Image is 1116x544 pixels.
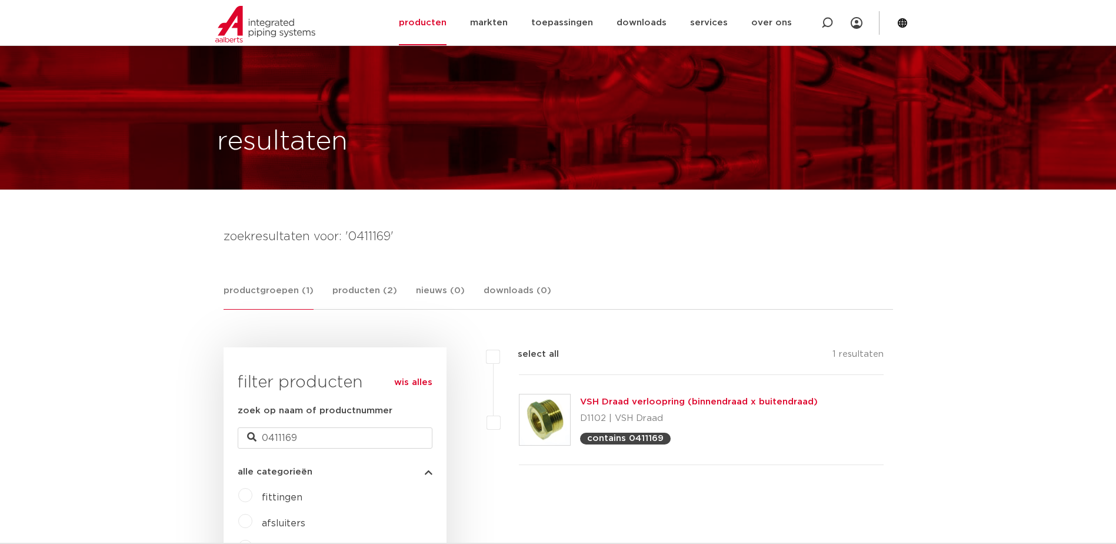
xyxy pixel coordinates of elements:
[262,493,302,502] a: fittingen
[484,284,551,309] a: downloads (0)
[238,427,432,449] input: zoeken
[238,371,432,394] h3: filter producten
[519,394,570,445] img: Thumbnail for VSH Draad verloopring (binnendraad x buitendraad)
[238,404,392,418] label: zoek op naam of productnummer
[587,434,664,443] p: contains 0411169
[262,519,305,528] a: afsluiters
[416,284,465,309] a: nieuws (0)
[394,376,432,390] a: wis alles
[332,284,397,309] a: producten (2)
[238,467,312,476] span: alle categorieën
[224,227,893,246] h4: zoekresultaten voor: '0411169'
[580,409,818,428] p: D1102 | VSH Draad
[832,347,884,366] p: 1 resultaten
[500,347,559,361] label: select all
[217,123,348,161] h1: resultaten
[580,397,818,406] a: VSH Draad verloopring (binnendraad x buitendraad)
[224,284,314,310] a: productgroepen (1)
[238,467,432,476] button: alle categorieën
